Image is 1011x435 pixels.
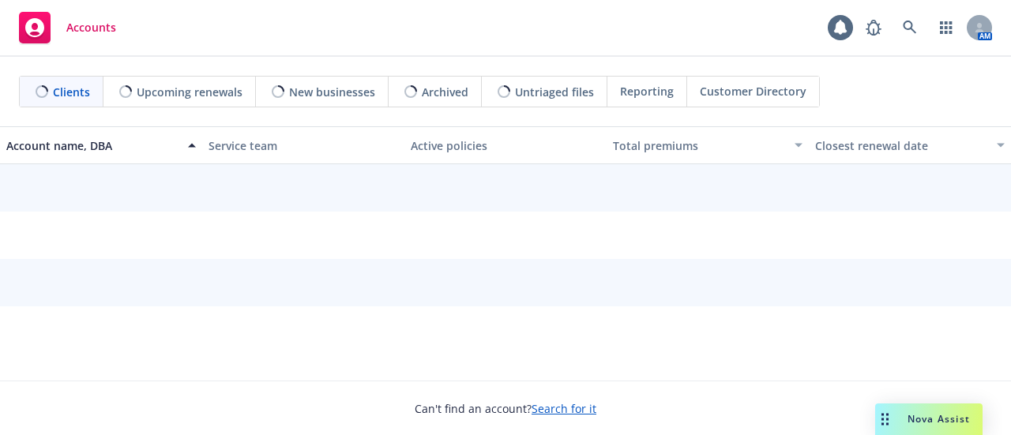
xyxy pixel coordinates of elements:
div: Account name, DBA [6,137,179,154]
div: Total premiums [613,137,785,154]
span: Nova Assist [908,412,970,426]
a: Switch app [930,12,962,43]
a: Search for it [532,401,596,416]
span: Accounts [66,21,116,34]
button: Closest renewal date [809,126,1011,164]
button: Service team [202,126,404,164]
span: Clients [53,84,90,100]
span: Customer Directory [700,83,806,99]
span: Archived [422,84,468,100]
button: Nova Assist [875,403,983,435]
a: Search [894,12,926,43]
span: Untriaged files [515,84,594,100]
span: Can't find an account? [415,400,596,417]
div: Closest renewal date [815,137,987,154]
button: Total premiums [607,126,809,164]
div: Drag to move [875,403,895,435]
button: Active policies [404,126,607,164]
a: Report a Bug [858,12,889,43]
span: New businesses [289,84,375,100]
span: Upcoming renewals [137,84,242,100]
span: Reporting [620,83,674,99]
div: Active policies [411,137,600,154]
div: Service team [209,137,398,154]
a: Accounts [13,6,122,50]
